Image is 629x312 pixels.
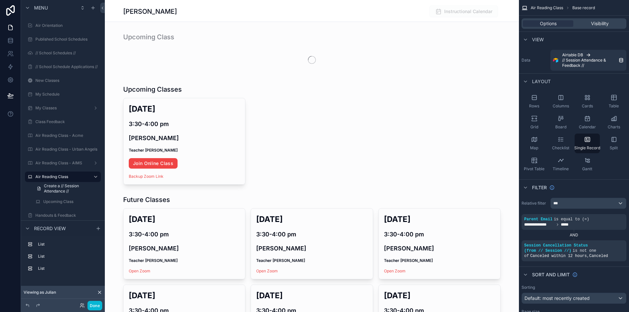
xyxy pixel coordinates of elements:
button: Map [522,134,547,153]
a: // School Schedule Applications // [25,62,101,72]
label: Published School Schedules [35,37,100,42]
button: Checklist [548,134,573,153]
a: // School Schedules // [25,48,101,58]
label: Upcoming Class [43,199,100,204]
span: Timeline [553,166,569,172]
button: Charts [601,113,626,132]
span: Parent Email [524,217,552,222]
button: Default: most recently created [522,293,626,304]
label: // School Schedules // [35,50,100,56]
span: Air Reading Class [531,5,563,10]
span: Visibility [591,20,609,27]
label: Air Reading Class - AIMS [35,160,90,166]
a: Air Reading Class - AIMS [25,158,101,168]
span: Layout [532,78,551,85]
span: Grid [530,124,538,130]
span: Map [530,145,538,151]
label: My Schedule [35,92,100,97]
span: Table [609,103,619,109]
span: Calendar [579,124,596,130]
a: Air Reading Class [25,172,101,182]
label: // School Schedule Applications // [35,64,100,69]
a: Upcoming Class [33,196,101,207]
button: Split [601,134,626,153]
label: Air Reading Class [35,174,88,179]
label: Class Feedback [35,119,100,124]
span: Sort And Limit [532,271,570,278]
button: Single Record [575,134,600,153]
label: New Classes [35,78,100,83]
button: Timeline [548,155,573,174]
label: Air Reading Class - Acme [35,133,100,138]
button: Rows [522,92,547,111]
span: Record view [34,225,66,232]
button: Table [601,92,626,111]
a: Handouts & Feedback [25,210,101,221]
span: Split [610,145,618,151]
span: Single Record [574,145,600,151]
a: New Classes [25,75,101,86]
button: Pivot Table [522,155,547,174]
span: Menu [34,5,48,11]
button: Cards [575,92,600,111]
span: Columns [553,103,569,109]
button: Calendar [575,113,600,132]
span: Board [555,124,566,130]
button: Gantt [575,155,600,174]
label: Data [522,58,548,63]
label: List [38,242,98,247]
a: Class Feedback [25,117,101,127]
span: Checklist [552,145,569,151]
span: View [532,36,544,43]
a: Create a // Session Attendance // [33,183,101,194]
button: Done [87,301,102,310]
span: Charts [608,124,620,130]
label: My Classes [35,105,90,111]
div: Default: most recently created [522,293,626,303]
button: Columns [548,92,573,111]
span: Rows [529,103,539,109]
button: Grid [522,113,547,132]
label: Air Reading Class - Urban Angels [35,147,100,152]
button: Board [548,113,573,132]
label: Handouts & Feedback [35,213,100,218]
a: Airtable DB// Session Attendance & Feedback // [550,50,626,71]
span: Session Cancellation Status (from // Session //) [524,243,588,253]
label: Relative filter [522,201,548,206]
label: List [38,254,98,259]
span: Gantt [582,166,592,172]
span: Pivot Table [524,166,544,172]
a: My Classes [25,103,101,113]
span: Base record [572,5,595,10]
a: Air Orientation [25,20,101,31]
span: Options [540,20,557,27]
h1: [PERSON_NAME] [123,7,177,16]
span: Cards [582,103,593,109]
span: // Session Attendance & Feedback // [562,58,619,68]
span: Canceled within 12 hours Canceled [530,254,608,258]
div: AND [522,232,626,238]
span: Viewing as Julian [24,290,56,295]
span: Filter [532,184,547,191]
a: My Schedule [25,89,101,100]
span: is equal to (=) [554,217,589,222]
span: Create a // Session Attendance // [44,183,97,194]
div: scrollable content [21,236,105,280]
span: , [587,254,589,258]
a: Air Reading Class - Urban Angels [25,144,101,155]
a: Published School Schedules [25,34,101,45]
img: Airtable Logo [553,58,558,63]
label: Air Orientation [35,23,100,28]
a: Air Reading Class - Acme [25,130,101,141]
label: Sorting [522,285,535,290]
label: List [38,266,98,271]
span: Airtable DB [562,52,583,58]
